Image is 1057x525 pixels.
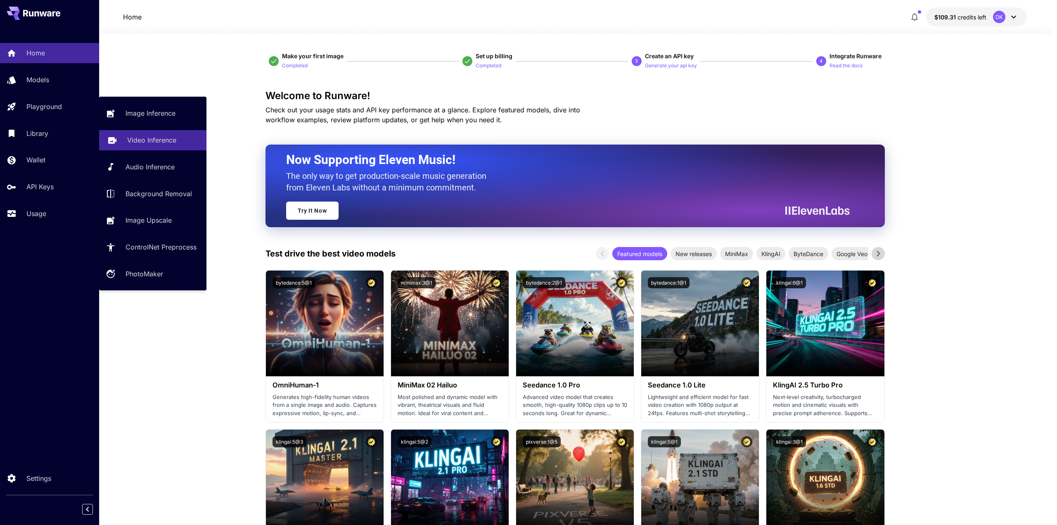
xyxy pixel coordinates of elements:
img: alt [766,271,884,376]
span: KlingAI [756,249,785,258]
button: bytedance:2@1 [523,277,565,288]
button: klingai:6@1 [773,277,806,288]
span: Make your first image [282,52,344,59]
button: pixverse:1@5 [523,436,561,447]
img: alt [516,271,634,376]
p: PhotoMaker [126,269,163,279]
img: alt [391,271,509,376]
a: Audio Inference [99,157,206,177]
div: DK [993,11,1005,23]
p: Read the docs [829,62,863,70]
h2: Now Supporting Eleven Music! [286,152,844,168]
p: Completed [282,62,308,70]
button: bytedance:5@1 [273,277,315,288]
button: Certified Model – Vetted for best performance and includes a commercial license. [741,277,752,288]
p: Models [26,75,49,85]
a: ControlNet Preprocess [99,237,206,257]
h3: MiniMax 02 Hailuo [398,381,502,389]
p: 4 [820,57,822,65]
button: Certified Model – Vetted for best performance and includes a commercial license. [491,436,502,447]
p: Wallet [26,155,45,165]
p: Background Removal [126,189,192,199]
p: Settings [26,473,51,483]
p: Completed [476,62,501,70]
a: Image Upscale [99,210,206,230]
h3: Welcome to Runware! [265,90,885,102]
h3: KlingAI 2.5 Turbo Pro [773,381,877,389]
p: Advanced video model that creates smooth, high-quality 1080p clips up to 10 seconds long. Great f... [523,393,627,418]
p: Next‑level creativity, turbocharged motion and cinematic visuals with precise prompt adherence. S... [773,393,877,418]
img: alt [641,271,759,376]
img: alt [266,271,384,376]
button: Certified Model – Vetted for best performance and includes a commercial license. [366,436,377,447]
p: Most polished and dynamic model with vibrant, theatrical visuals and fluid motion. Ideal for vira... [398,393,502,418]
button: klingai:3@1 [773,436,806,447]
p: Usage [26,209,46,219]
span: credits left [957,14,986,21]
a: Background Removal [99,183,206,204]
span: MiniMax [720,249,753,258]
span: Integrate Runware [829,52,882,59]
p: Video Inference [127,135,176,145]
p: Generates high-fidelity human videos from a single image and audio. Captures expressive motion, l... [273,393,377,418]
button: bytedance:1@1 [648,277,690,288]
button: $109.30772 [926,7,1027,26]
p: API Keys [26,182,54,192]
a: Try It Now [286,202,339,220]
h3: OmniHuman‑1 [273,381,377,389]
span: Check out your usage stats and API key performance at a glance. Explore featured models, dive int... [265,106,580,124]
p: Playground [26,102,62,112]
button: Certified Model – Vetted for best performance and includes a commercial license. [867,277,878,288]
p: Library [26,128,48,138]
button: Certified Model – Vetted for best performance and includes a commercial license. [616,436,627,447]
button: klingai:5@2 [398,436,431,447]
button: klingai:5@3 [273,436,306,447]
span: Google Veo [832,249,872,258]
button: Certified Model – Vetted for best performance and includes a commercial license. [491,277,502,288]
h3: Seedance 1.0 Pro [523,381,627,389]
p: Image Upscale [126,215,172,225]
p: The only way to get production-scale music generation from Eleven Labs without a minimum commitment. [286,170,493,193]
p: Lightweight and efficient model for fast video creation with 1080p output at 24fps. Features mult... [648,393,752,418]
button: Certified Model – Vetted for best performance and includes a commercial license. [741,436,752,447]
p: Home [123,12,142,22]
span: Set up billing [476,52,512,59]
span: Create an API key [645,52,694,59]
button: minimax:3@1 [398,277,436,288]
span: ByteDance [789,249,828,258]
a: Video Inference [99,130,206,150]
button: Collapse sidebar [82,504,93,515]
a: Image Inference [99,103,206,124]
div: Collapse sidebar [88,502,99,517]
p: 3 [635,57,638,65]
button: Certified Model – Vetted for best performance and includes a commercial license. [867,436,878,447]
button: Certified Model – Vetted for best performance and includes a commercial license. [616,277,627,288]
span: Featured models [612,249,667,258]
p: Home [26,48,45,58]
div: $109.30772 [934,13,986,21]
button: Certified Model – Vetted for best performance and includes a commercial license. [366,277,377,288]
p: Generate your api key [645,62,697,70]
a: PhotoMaker [99,264,206,284]
h3: Seedance 1.0 Lite [648,381,752,389]
p: Audio Inference [126,162,175,172]
nav: breadcrumb [123,12,142,22]
button: klingai:5@1 [648,436,681,447]
p: Image Inference [126,108,175,118]
p: ControlNet Preprocess [126,242,197,252]
span: New releases [671,249,717,258]
span: $109.31 [934,14,957,21]
p: Test drive the best video models [265,247,396,260]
